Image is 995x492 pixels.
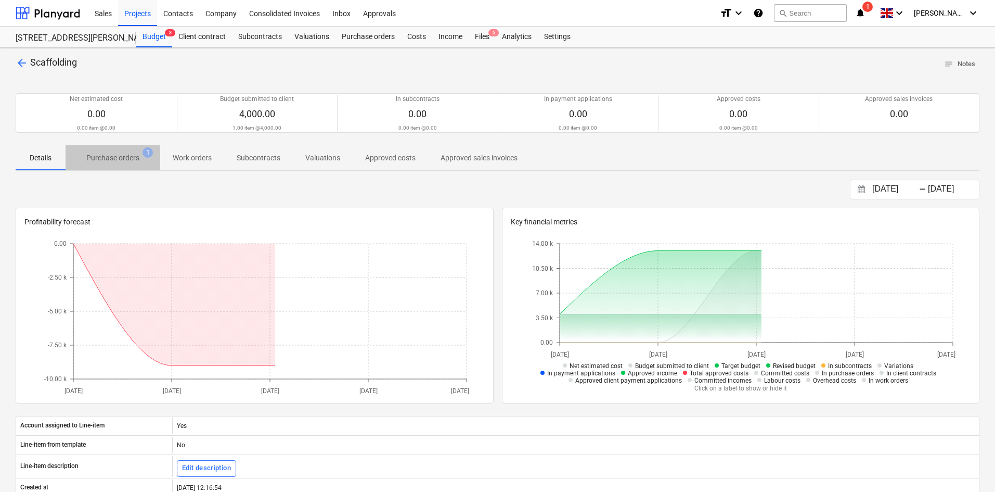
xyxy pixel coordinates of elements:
a: Valuations [288,27,335,47]
span: 3 [165,29,175,36]
button: Edit description [177,460,236,477]
span: Committed costs [761,370,809,377]
tspan: [DATE] [64,387,83,394]
span: Approved client payment applications [575,377,682,384]
tspan: 10.50 k [532,264,553,272]
i: keyboard_arrow_down [732,7,745,19]
span: Labour costs [764,377,800,384]
p: Account assigned to Line-item [20,421,105,430]
div: - [919,186,926,193]
div: Yes [172,418,979,434]
p: Subcontracts [237,153,280,163]
p: Profitability forecast [24,217,485,228]
span: In subcontracts [828,362,872,370]
button: Interact with the calendar and add the check-in date for your trip. [852,184,870,196]
tspan: 0.00 [540,339,553,346]
tspan: [DATE] [550,350,568,358]
tspan: [DATE] [451,387,469,394]
span: Variations [884,362,913,370]
tspan: 7.00 k [536,289,553,297]
input: End Date [926,182,979,197]
tspan: [DATE] [937,350,955,358]
tspan: -7.50 k [48,342,67,349]
a: Files5 [469,27,496,47]
a: Client contract [172,27,232,47]
span: Committed incomes [694,377,752,384]
span: 0.00 [890,108,908,119]
span: Total approved costs [690,370,748,377]
span: Notes [944,58,975,70]
span: 1 [143,147,153,158]
p: 1.00 item @ 4,000.00 [232,124,281,131]
p: Approved costs [717,95,760,104]
p: Click on a label to show or hide it [528,384,953,393]
tspan: [DATE] [845,350,863,358]
span: arrow_back [16,57,28,69]
a: Settings [538,27,577,47]
a: Income [432,27,469,47]
button: Search [774,4,847,22]
i: notifications [855,7,865,19]
span: 0.00 [729,108,747,119]
span: 4,000.00 [239,108,275,119]
span: Target budget [721,362,760,370]
input: Start Date [870,182,923,197]
span: 5 [488,29,499,36]
p: Approved sales invoices [441,153,518,163]
iframe: Chat Widget [943,442,995,492]
span: search [779,9,787,17]
div: Files [469,27,496,47]
a: Costs [401,27,432,47]
span: In client contracts [886,370,936,377]
p: 0.00 item @ 0.00 [398,124,437,131]
i: keyboard_arrow_down [893,7,906,19]
p: Line-item description [20,462,79,471]
tspan: 14.00 k [532,240,553,247]
span: In work orders [869,377,908,384]
p: Budget submitted to client [220,95,294,104]
p: Created at [20,483,48,492]
tspan: -10.00 k [44,375,67,383]
tspan: [DATE] [649,350,667,358]
span: notes [944,59,953,69]
i: Knowledge base [753,7,764,19]
span: Approved income [628,370,677,377]
p: Approved sales invoices [865,95,933,104]
span: Budget submitted to client [635,362,709,370]
a: Analytics [496,27,538,47]
p: Valuations [305,153,340,163]
p: Purchase orders [86,153,139,163]
p: Approved costs [365,153,416,163]
span: 1 [862,2,873,12]
p: 0.00 item @ 0.00 [77,124,115,131]
tspan: [DATE] [359,387,378,394]
span: In purchase orders [822,370,874,377]
span: Overhead costs [813,377,856,384]
tspan: [DATE] [163,387,181,394]
div: No [172,437,979,453]
tspan: -5.00 k [48,308,67,315]
span: Revised budget [773,362,816,370]
span: Net estimated cost [570,362,623,370]
button: Notes [940,56,979,72]
tspan: 3.50 k [536,314,553,321]
p: 0.00 item @ 0.00 [559,124,597,131]
span: 0.00 [569,108,587,119]
p: Line-item from template [20,440,86,449]
tspan: [DATE] [261,387,279,394]
p: In payment applications [544,95,612,104]
div: Budget [136,27,172,47]
a: Subcontracts [232,27,288,47]
div: Edit description [182,462,231,474]
a: Purchase orders [335,27,401,47]
i: format_size [720,7,732,19]
span: [PERSON_NAME] [914,9,966,17]
i: keyboard_arrow_down [967,7,979,19]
